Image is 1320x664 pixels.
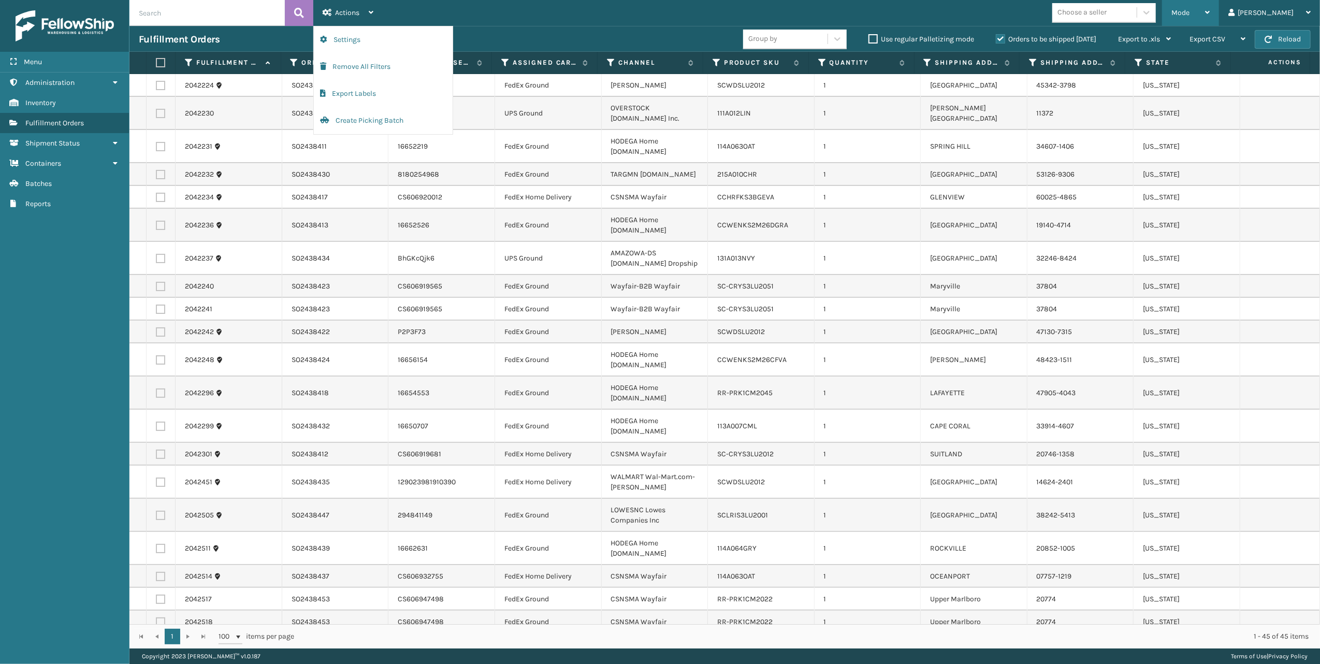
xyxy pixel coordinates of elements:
td: 8180254968 [388,163,495,186]
td: 37804 [1027,298,1134,321]
td: [GEOGRAPHIC_DATA] [921,74,1027,97]
td: [US_STATE] [1134,186,1240,209]
td: CS606932755 [388,565,495,588]
td: SO2438439 [282,532,389,565]
label: Shipping Address City [935,58,1000,67]
td: HODEGA Home [DOMAIN_NAME] [602,532,708,565]
td: LAFAYETTE [921,377,1027,410]
a: 2042231 [185,141,212,152]
a: 2042514 [185,571,212,582]
td: 129023981910390 [388,466,495,499]
td: SO2438423 [282,298,389,321]
label: Orders to be shipped [DATE] [996,35,1096,44]
td: SO2438453 [282,611,389,633]
td: 45342-3798 [1027,74,1134,97]
td: CS606947498 [388,611,495,633]
td: 20774 [1027,588,1134,611]
td: GLENVIEW [921,186,1027,209]
td: FedEx Ground [495,298,602,321]
a: 2042505 [185,510,214,521]
label: Assigned Carrier Service [513,58,577,67]
a: 2042511 [185,543,211,554]
label: Product SKU [724,58,789,67]
td: 07757-1219 [1027,565,1134,588]
a: RR-PRK1CM2045 [717,388,773,397]
a: SCWDSLU2012 [717,81,765,90]
td: HODEGA Home [DOMAIN_NAME] [602,410,708,443]
button: Create Picking Batch [314,107,453,134]
span: Mode [1171,8,1190,17]
td: FedEx Home Delivery [495,443,602,466]
button: Settings [314,26,453,53]
span: Fulfillment Orders [25,119,84,127]
td: SO2438435 [282,466,389,499]
label: Shipping Address City Zip Code [1040,58,1105,67]
td: 20746-1358 [1027,443,1134,466]
td: SO2438412 [282,443,389,466]
a: 2042299 [185,421,214,431]
td: 294841149 [388,499,495,532]
td: FedEx Ground [495,163,602,186]
td: [US_STATE] [1134,298,1240,321]
a: 215A010CHR [717,170,757,179]
a: SCWDSLU2012 [717,478,765,486]
td: SO2438411 [282,130,389,163]
td: 16654553 [388,377,495,410]
td: [US_STATE] [1134,97,1240,130]
td: 1 [815,588,921,611]
td: HODEGA Home [DOMAIN_NAME] [602,209,708,242]
td: [US_STATE] [1134,209,1240,242]
td: [US_STATE] [1134,588,1240,611]
td: 16650707 [388,410,495,443]
a: 2042236 [185,220,214,230]
td: CS606947498 [388,588,495,611]
td: UPS Ground [495,97,602,130]
td: 1 [815,466,921,499]
td: 38242-5413 [1027,499,1134,532]
td: FedEx Ground [495,130,602,163]
td: SUITLAND [921,443,1027,466]
a: 2042242 [185,327,214,337]
td: Maryville [921,298,1027,321]
td: 1 [815,275,921,298]
td: [GEOGRAPHIC_DATA] [921,242,1027,275]
td: SO2438423 [282,275,389,298]
td: CAPE CORAL [921,410,1027,443]
span: Administration [25,78,75,87]
td: 53126-9306 [1027,163,1134,186]
div: Group by [748,34,777,45]
a: 2042248 [185,355,214,365]
span: Menu [24,57,42,66]
button: Export Labels [314,80,453,107]
span: Containers [25,159,61,168]
a: 2042232 [185,169,214,180]
td: [US_STATE] [1134,410,1240,443]
label: Quantity [830,58,894,67]
td: 1 [815,209,921,242]
td: [US_STATE] [1134,343,1240,377]
td: OVERSTOCK [DOMAIN_NAME] Inc. [602,97,708,130]
a: CCWENKS2M26CFVA [717,355,787,364]
span: Actions [1234,54,1308,71]
td: 32246-8424 [1027,242,1134,275]
td: CSNSMA Wayfair [602,611,708,633]
span: 100 [219,631,234,642]
a: 2042301 [185,449,212,459]
td: 34607-1406 [1027,130,1134,163]
td: FedEx Ground [495,410,602,443]
span: Shipment Status [25,139,80,148]
a: 2042240 [185,281,214,292]
a: 2042518 [185,617,213,627]
td: ROCKVILLE [921,532,1027,565]
span: Reports [25,199,51,208]
td: SPRING HILL [921,130,1027,163]
a: 2042234 [185,192,214,203]
td: FedEx Ground [495,499,602,532]
td: CS606919565 [388,298,495,321]
td: [GEOGRAPHIC_DATA] [921,209,1027,242]
span: Inventory [25,98,56,107]
img: logo [16,10,114,41]
td: 47905-4043 [1027,377,1134,410]
td: UPS Ground [495,242,602,275]
td: 1 [815,377,921,410]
